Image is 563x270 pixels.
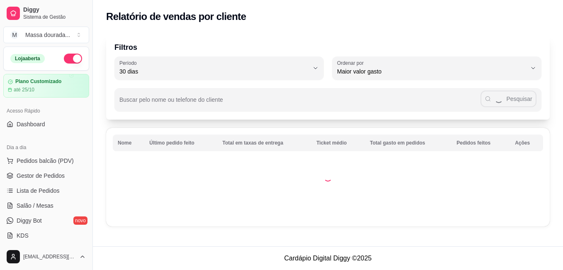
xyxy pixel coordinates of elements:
[23,253,76,260] span: [EMAIL_ADDRESS][DOMAIN_NAME]
[3,169,89,182] a: Gestor de Pedidos
[15,79,61,85] article: Plano Customizado
[114,56,324,80] button: Período30 dias
[10,54,45,63] div: Loja aberta
[106,10,246,23] h2: Relatório de vendas por cliente
[324,173,332,182] div: Loading
[17,231,29,240] span: KDS
[3,74,89,98] a: Plano Customizadoaté 25/10
[17,187,60,195] span: Lista de Pedidos
[17,157,74,165] span: Pedidos balcão (PDV)
[17,201,53,210] span: Salão / Mesas
[14,86,34,93] article: até 25/10
[93,246,563,270] footer: Cardápio Digital Diggy © 2025
[23,14,86,20] span: Sistema de Gestão
[3,214,89,227] a: Diggy Botnovo
[337,59,366,66] label: Ordenar por
[3,27,89,43] button: Select a team
[25,31,70,39] div: Massa dourada ...
[119,59,139,66] label: Período
[3,199,89,212] a: Salão / Mesas
[17,172,65,180] span: Gestor de Pedidos
[23,6,86,14] span: Diggy
[3,3,89,23] a: DiggySistema de Gestão
[64,54,82,64] button: Alterar Status
[17,216,42,225] span: Diggy Bot
[114,42,541,53] p: Filtros
[119,67,309,76] span: 30 dias
[119,99,480,107] input: Buscar pelo nome ou telefone do cliente
[3,184,89,197] a: Lista de Pedidos
[3,229,89,242] a: KDS
[3,141,89,154] div: Dia a dia
[3,104,89,118] div: Acesso Rápido
[3,154,89,167] button: Pedidos balcão (PDV)
[3,247,89,267] button: [EMAIL_ADDRESS][DOMAIN_NAME]
[3,118,89,131] a: Dashboard
[332,56,541,80] button: Ordenar porMaior valor gasto
[17,120,45,128] span: Dashboard
[337,67,527,76] span: Maior valor gasto
[10,31,19,39] span: M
